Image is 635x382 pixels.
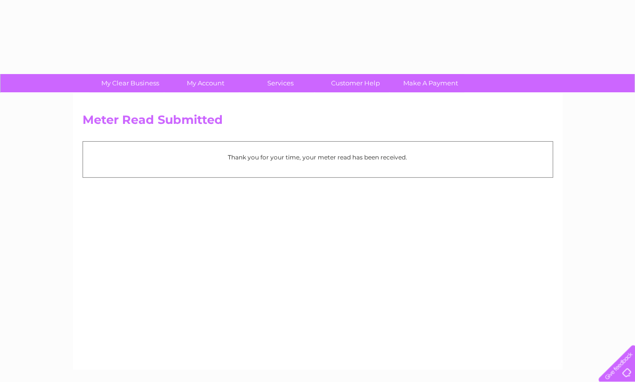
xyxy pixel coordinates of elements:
[240,74,321,92] a: Services
[165,74,246,92] a: My Account
[83,113,553,132] h2: Meter Read Submitted
[315,74,396,92] a: Customer Help
[390,74,471,92] a: Make A Payment
[89,74,171,92] a: My Clear Business
[88,153,548,162] p: Thank you for your time, your meter read has been received.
